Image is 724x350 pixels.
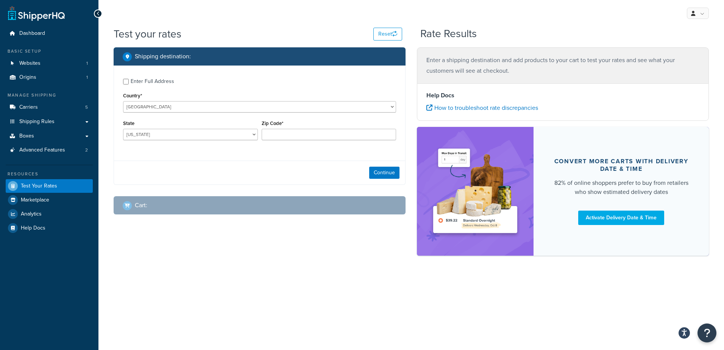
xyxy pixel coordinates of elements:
li: Websites [6,56,93,70]
a: Advanced Features2 [6,143,93,157]
div: Resources [6,171,93,177]
div: Basic Setup [6,48,93,55]
li: Origins [6,70,93,84]
h2: Shipping destination : [135,53,191,60]
a: Boxes [6,129,93,143]
div: Enter Full Address [131,76,174,87]
li: Advanced Features [6,143,93,157]
a: Activate Delivery Date & Time [578,211,664,225]
a: How to troubleshoot rate discrepancies [426,103,538,112]
span: 1 [86,60,88,67]
a: Carriers5 [6,100,93,114]
a: Help Docs [6,221,93,235]
span: Marketplace [21,197,49,203]
span: Help Docs [21,225,45,231]
a: Marketplace [6,193,93,207]
span: Dashboard [19,30,45,37]
div: Convert more carts with delivery date & time [552,158,691,173]
span: Analytics [21,211,42,217]
label: State [123,120,134,126]
label: Zip Code* [262,120,283,126]
span: Carriers [19,104,38,111]
a: Shipping Rules [6,115,93,129]
h4: Help Docs [426,91,699,100]
li: Carriers [6,100,93,114]
span: Boxes [19,133,34,139]
a: Dashboard [6,27,93,41]
button: Open Resource Center [697,323,716,342]
div: 82% of online shoppers prefer to buy from retailers who show estimated delivery dates [552,178,691,197]
span: 1 [86,74,88,81]
button: Reset [373,28,402,41]
button: Continue [369,167,399,179]
p: Enter a shipping destination and add products to your cart to test your rates and see what your c... [426,55,699,76]
div: Manage Shipping [6,92,93,98]
span: Test Your Rates [21,183,57,189]
span: Websites [19,60,41,67]
a: Analytics [6,207,93,221]
input: Enter Full Address [123,79,129,84]
a: Websites1 [6,56,93,70]
img: feature-image-ddt-36eae7f7280da8017bfb280eaccd9c446f90b1fe08728e4019434db127062ab4.png [428,138,522,244]
h2: Cart : [135,202,147,209]
span: 2 [85,147,88,153]
span: Origins [19,74,36,81]
a: Origins1 [6,70,93,84]
h1: Test your rates [114,27,181,41]
span: 5 [85,104,88,111]
h2: Rate Results [420,28,477,40]
span: Shipping Rules [19,119,55,125]
label: Country* [123,93,142,98]
span: Advanced Features [19,147,65,153]
a: Test Your Rates [6,179,93,193]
